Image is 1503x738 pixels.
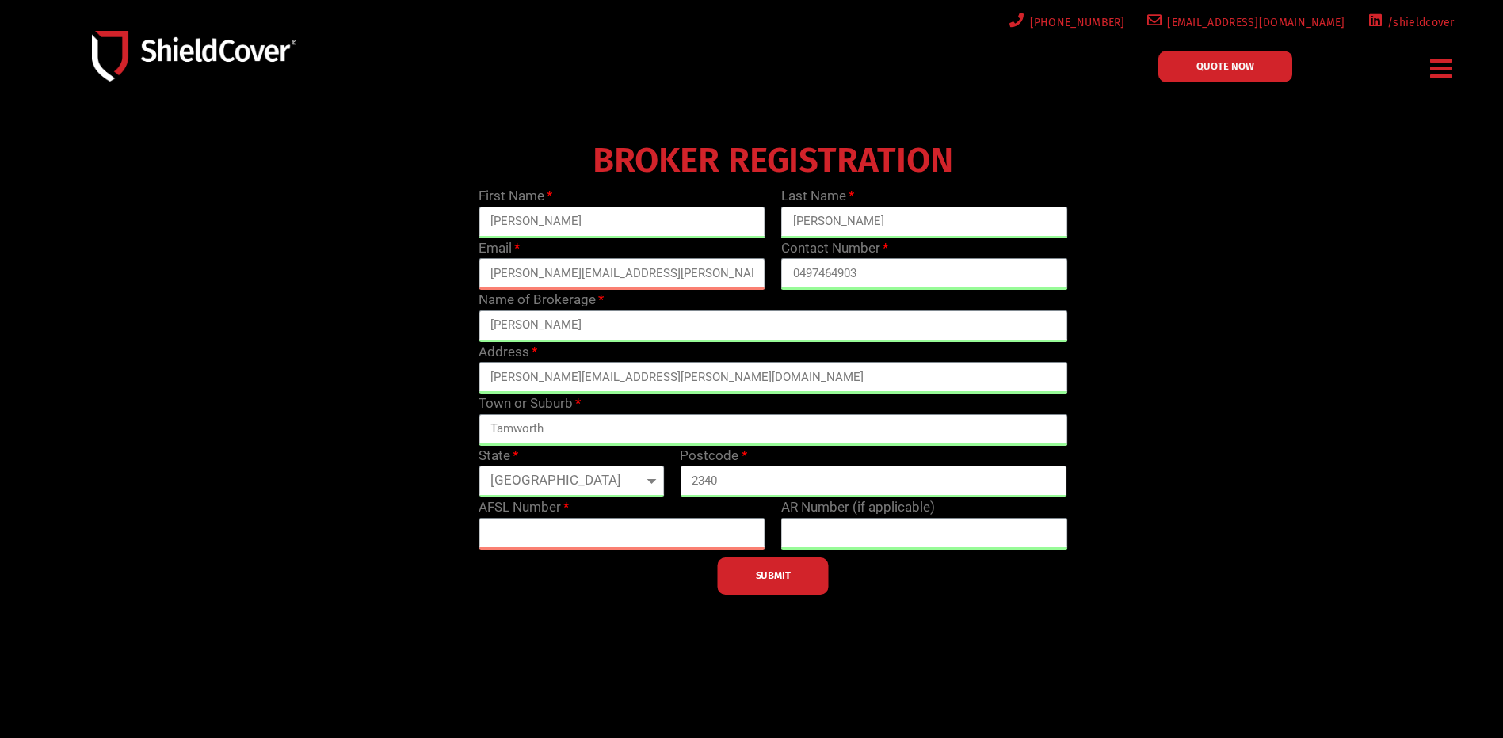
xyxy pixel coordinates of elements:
[1364,13,1455,32] a: /shieldcover
[471,151,1075,170] h4: BROKER REGISTRATION
[1382,13,1455,32] span: /shieldcover
[479,186,552,207] label: First Name
[781,238,888,259] label: Contact Number
[680,446,746,466] label: Postcode
[92,31,296,81] img: Shield-Cover-Underwriting-Australia-logo-full
[479,342,537,363] label: Address
[1196,61,1254,71] span: QUOTE NOW
[781,186,854,207] label: Last Name
[1158,51,1292,82] a: QUOTE NOW
[1144,13,1345,32] a: [EMAIL_ADDRESS][DOMAIN_NAME]
[479,446,518,466] label: State
[1425,50,1459,87] div: Menu Toggle
[781,497,935,518] label: AR Number (if applicable)
[718,557,829,595] button: SUBMIT
[479,290,604,310] label: Name of Brokerage
[1162,13,1345,32] span: [EMAIL_ADDRESS][DOMAIN_NAME]
[1006,13,1125,32] a: [PHONE_NUMBER]
[756,574,791,577] span: SUBMIT
[1024,13,1125,32] span: [PHONE_NUMBER]
[479,497,569,518] label: AFSL Number
[479,238,520,259] label: Email
[479,394,581,414] label: Town or Suburb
